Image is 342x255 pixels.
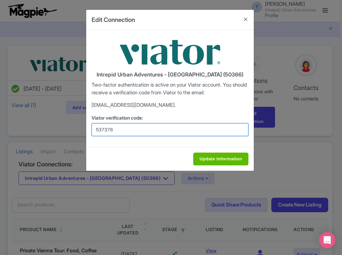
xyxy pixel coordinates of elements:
[238,10,254,29] button: Close
[92,15,135,24] h4: Edit Connection
[92,72,248,78] h4: Intrepid Urban Adventures - [GEOGRAPHIC_DATA] (50366)
[119,35,220,69] img: viator-9033d3fb01e0b80761764065a76b653a.png
[193,153,248,165] input: Update Information
[319,232,335,248] div: Open Intercom Messenger
[92,101,248,109] p: [EMAIL_ADDRESS][DOMAIN_NAME].
[92,81,248,96] p: Two-factor authentication is active on your Viator account. You should receive a verification cod...
[92,115,143,121] span: Viator verification code:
